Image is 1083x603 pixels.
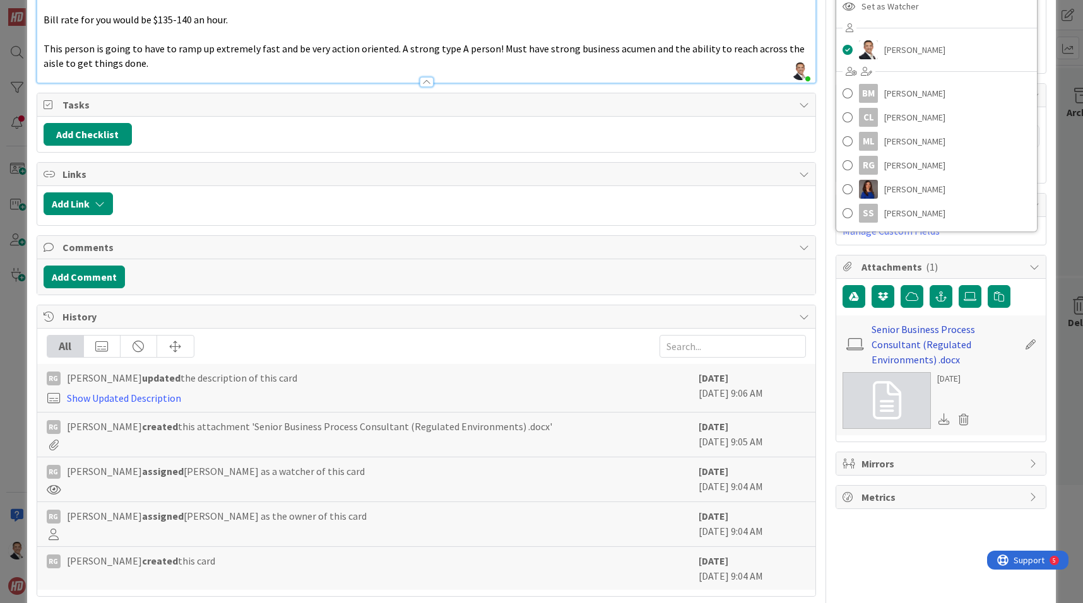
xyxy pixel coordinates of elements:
[859,180,878,199] img: SL
[836,177,1037,201] a: SL[PERSON_NAME]
[859,84,878,103] div: BM
[926,261,938,273] span: ( 1 )
[861,489,1023,505] span: Metrics
[27,2,57,17] span: Support
[67,464,365,479] span: [PERSON_NAME] [PERSON_NAME] as a watcher of this card
[699,508,806,540] div: [DATE] 9:04 AM
[884,132,945,151] span: [PERSON_NAME]
[47,420,61,434] div: RG
[861,456,1023,471] span: Mirrors
[836,201,1037,225] a: SS[PERSON_NAME]
[836,105,1037,129] a: CL[PERSON_NAME]
[859,204,878,223] div: SS
[62,240,793,255] span: Comments
[47,465,61,479] div: RG
[884,40,945,59] span: [PERSON_NAME]
[142,510,184,522] b: assigned
[859,156,878,175] div: RG
[859,108,878,127] div: CL
[791,62,809,80] img: UCWZD98YtWJuY0ewth2JkLzM7ZIabXpM.png
[699,464,806,495] div: [DATE] 9:04 AM
[699,510,728,522] b: [DATE]
[937,372,974,385] div: [DATE]
[699,419,806,450] div: [DATE] 9:05 AM
[62,97,793,112] span: Tasks
[937,411,951,428] div: Download
[699,370,806,406] div: [DATE] 9:06 AM
[67,553,215,568] span: [PERSON_NAME] this card
[44,42,807,69] span: This person is going to have to ramp up extremely fast and be very action oriented. A strong type...
[884,204,945,223] span: [PERSON_NAME]
[884,156,945,175] span: [PERSON_NAME]
[884,180,945,199] span: [PERSON_NAME]
[67,508,367,524] span: [PERSON_NAME] [PERSON_NAME] as the owner of this card
[44,13,228,26] span: Bill rate for you would be $135-140 an hour.
[44,192,113,215] button: Add Link
[142,465,184,477] b: assigned
[836,81,1037,105] a: BM[PERSON_NAME]
[142,554,178,567] b: created
[699,554,728,567] b: [DATE]
[699,553,806,583] div: [DATE] 9:04 AM
[699,420,728,433] b: [DATE]
[836,225,1037,249] a: SL[PERSON_NAME]
[836,38,1037,62] a: SL[PERSON_NAME]
[872,322,1018,367] a: Senior Business Process Consultant (Regulated Environments) .docx
[67,392,181,404] a: Show Updated Description
[67,419,552,434] span: [PERSON_NAME] this attachment 'Senior Business Process Consultant (Regulated Environments) .docx'
[62,167,793,182] span: Links
[699,465,728,477] b: [DATE]
[47,336,84,357] div: All
[67,370,297,385] span: [PERSON_NAME] the description of this card
[836,153,1037,177] a: RG[PERSON_NAME]
[884,108,945,127] span: [PERSON_NAME]
[859,132,878,151] div: ML
[62,309,793,324] span: History
[47,510,61,524] div: RG
[47,554,61,568] div: RG
[836,129,1037,153] a: ML[PERSON_NAME]
[660,335,806,358] input: Search...
[142,420,178,433] b: created
[142,372,180,384] b: updated
[44,123,132,146] button: Add Checklist
[699,372,728,384] b: [DATE]
[66,5,69,15] div: 5
[884,84,945,103] span: [PERSON_NAME]
[859,40,878,59] img: SL
[44,266,125,288] button: Add Comment
[861,259,1023,274] span: Attachments
[47,372,61,385] div: RG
